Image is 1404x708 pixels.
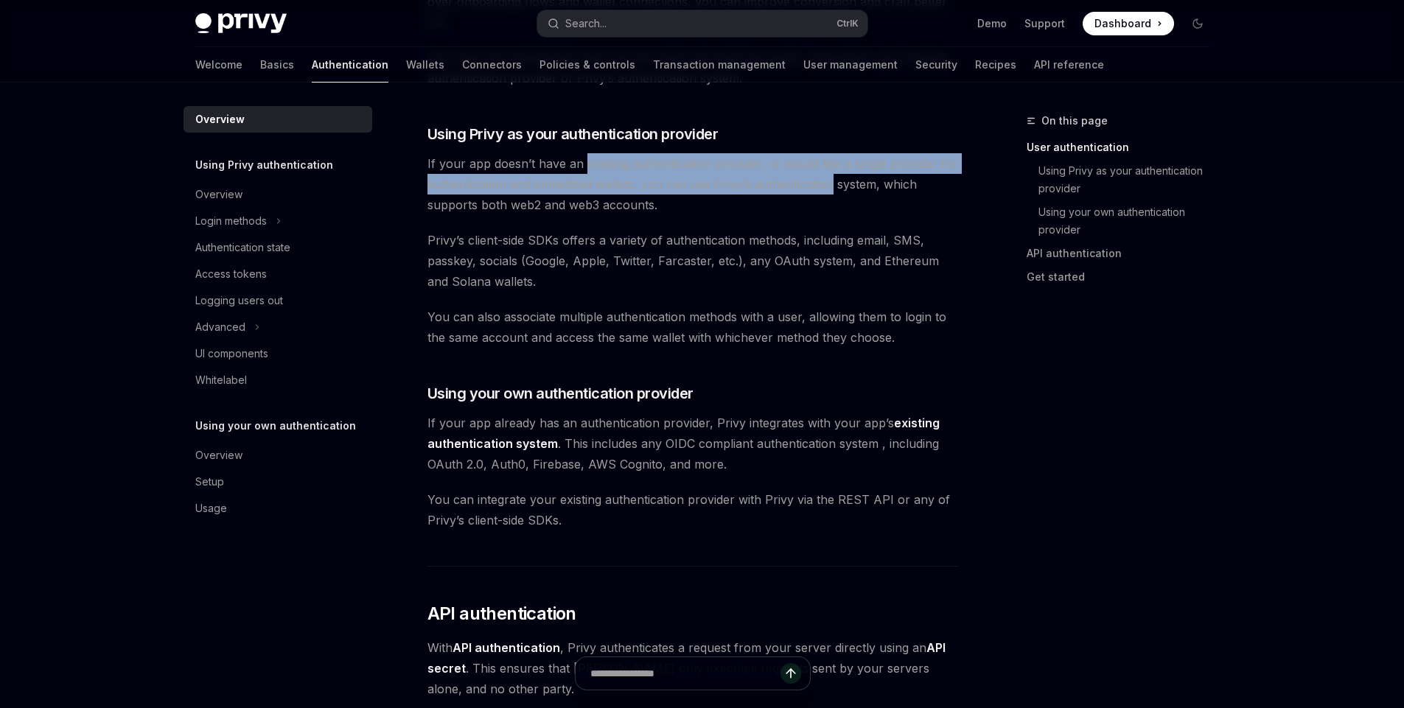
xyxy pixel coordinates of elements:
[427,413,959,474] span: If your app already has an authentication provider, Privy integrates with your app’s . This inclu...
[837,18,859,29] span: Ctrl K
[195,292,283,309] div: Logging users out
[1027,200,1221,242] a: Using your own authentication provider
[184,234,372,261] a: Authentication state
[653,47,786,83] a: Transaction management
[539,47,635,83] a: Policies & controls
[427,383,694,404] span: Using your own authentication provider
[915,47,957,83] a: Security
[462,47,522,83] a: Connectors
[427,230,959,292] span: Privy’s client-side SDKs offers a variety of authentication methods, including email, SMS, passke...
[184,469,372,495] a: Setup
[427,153,959,215] span: If your app doesn’t have an existing authentication provider, or would like a single provider for...
[453,640,560,655] strong: API authentication
[184,314,372,340] button: Advanced
[1034,47,1104,83] a: API reference
[1186,12,1209,35] button: Toggle dark mode
[565,15,607,32] div: Search...
[195,111,245,128] div: Overview
[184,367,372,393] a: Whitelabel
[195,345,268,362] div: UI components
[312,47,388,83] a: Authentication
[184,261,372,287] a: Access tokens
[195,446,242,464] div: Overview
[195,47,242,83] a: Welcome
[1027,136,1221,159] a: User authentication
[195,186,242,203] div: Overview
[427,489,959,530] span: You can integrate your existing authentication provider with Privy via the REST API or any of Pri...
[195,13,287,34] img: dark logo
[195,371,247,389] div: Whitelabel
[1094,16,1151,31] span: Dashboard
[427,124,719,144] span: Using Privy as your authentication provider
[975,47,1016,83] a: Recipes
[184,181,372,208] a: Overview
[195,318,245,336] div: Advanced
[1027,265,1221,289] a: Get started
[803,47,898,83] a: User management
[590,657,780,690] input: Ask a question...
[195,500,227,517] div: Usage
[406,47,444,83] a: Wallets
[184,442,372,469] a: Overview
[1027,242,1221,265] a: API authentication
[260,47,294,83] a: Basics
[184,208,372,234] button: Login methods
[1041,112,1108,130] span: On this page
[977,16,1007,31] a: Demo
[184,106,372,133] a: Overview
[427,306,959,348] span: You can also associate multiple authentication methods with a user, allowing them to login to the...
[537,10,867,37] button: Search...CtrlK
[780,663,801,684] button: Send message
[195,417,356,435] h5: Using your own authentication
[427,637,959,699] span: With , Privy authenticates a request from your server directly using an . This ensures that [PERS...
[184,495,372,522] a: Usage
[184,340,372,367] a: UI components
[184,287,372,314] a: Logging users out
[195,473,224,491] div: Setup
[1024,16,1065,31] a: Support
[1083,12,1174,35] a: Dashboard
[427,602,576,625] span: API authentication
[1027,159,1221,200] a: Using Privy as your authentication provider
[195,239,290,256] div: Authentication state
[195,265,267,283] div: Access tokens
[195,212,267,230] div: Login methods
[195,156,333,174] h5: Using Privy authentication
